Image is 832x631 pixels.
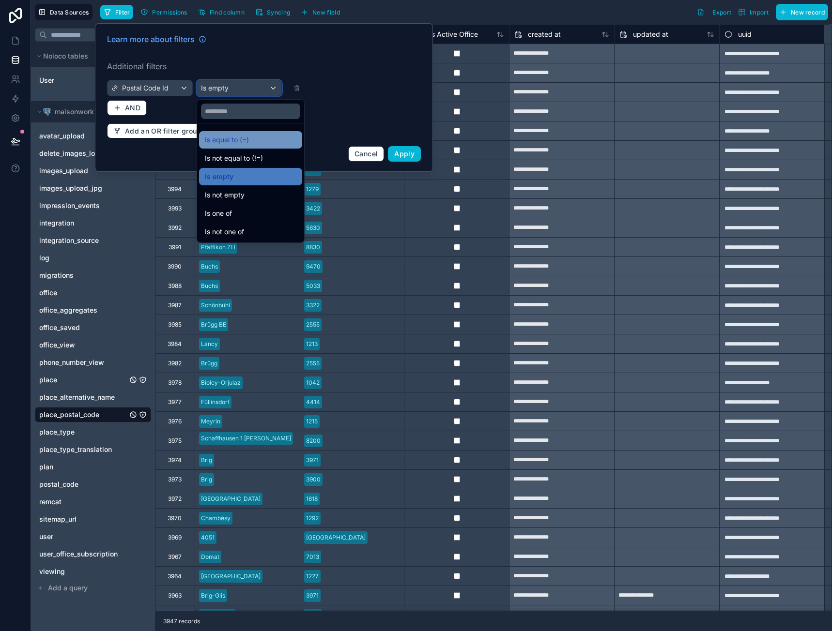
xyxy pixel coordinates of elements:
[306,611,320,619] div: 2882
[35,4,92,20] button: Data Sources
[168,321,182,329] div: 3985
[39,323,80,332] span: office_saved
[39,305,97,315] span: office_aggregates
[693,4,735,20] button: Export
[205,134,249,146] span: Is equal to (=)
[306,456,319,465] div: 3971
[35,180,151,196] div: images_upload_jpg
[35,372,151,388] div: place
[39,549,127,559] a: user_office_subscription
[168,205,182,212] div: 3993
[39,358,104,367] span: phone_number_view
[39,183,127,193] a: images_upload_jpg
[115,9,130,16] span: Filter
[306,495,318,503] div: 1618
[163,617,200,625] span: 3947 records
[306,572,319,581] div: 1227
[137,5,190,19] button: Permissions
[633,30,668,39] span: updated at
[39,514,77,524] span: sitemap_url
[35,285,151,300] div: office
[39,392,127,402] a: place_alternative_name
[35,268,151,283] div: migrations
[39,236,99,245] span: integration_source
[306,417,318,426] div: 1215
[168,476,182,483] div: 3973
[201,262,218,271] div: Buchs
[168,224,182,232] div: 3992
[137,5,194,19] a: Permissions
[306,320,320,329] div: 2555
[39,131,127,141] a: avatar_upload
[201,417,220,426] div: Meyrin
[168,360,182,367] div: 3982
[35,105,138,119] button: Postgres logomaisonwork aws
[35,146,151,161] div: delete_images_log
[738,30,752,39] span: uuid
[35,73,151,88] div: User
[39,427,75,437] span: place_type
[205,171,233,182] span: Is empty
[39,392,115,402] span: place_alternative_name
[35,320,151,335] div: office_saved
[201,495,261,503] div: [GEOGRAPHIC_DATA]
[306,475,321,484] div: 3900
[39,183,102,193] span: images_upload_jpg
[306,398,320,406] div: 4414
[39,567,127,576] a: viewing
[35,442,151,457] div: place_type_translation
[312,9,340,16] span: New field
[39,514,127,524] a: sitemap_url
[35,529,151,544] div: user
[168,611,182,619] div: 3962
[168,456,182,464] div: 3974
[39,75,118,85] a: User
[39,323,127,332] a: office_saved
[39,427,127,437] a: place_type
[306,436,321,445] div: 8200
[306,204,320,213] div: 3422
[168,572,182,580] div: 3964
[39,131,85,141] span: avatar_upload
[39,532,53,541] span: user
[210,9,245,16] span: Find column
[39,462,127,472] a: plan
[39,375,127,385] a: place
[201,282,218,290] div: Buchs
[306,514,319,523] div: 1292
[35,581,151,595] button: Add a query
[168,398,182,406] div: 3977
[168,418,182,425] div: 3976
[306,553,319,561] div: 7013
[100,5,134,19] button: Filter
[39,532,127,541] a: user
[35,302,151,318] div: office_aggregates
[201,591,225,600] div: Brig-Glis
[35,337,151,353] div: office_view
[39,149,127,158] a: delete_images_log
[39,288,57,298] span: office
[306,533,366,542] div: [GEOGRAPHIC_DATA]
[201,320,226,329] div: Brügg BE
[772,4,828,20] a: New record
[306,262,321,271] div: 9470
[39,340,75,350] span: office_view
[39,149,99,158] span: delete_images_log
[252,5,293,19] button: Syncing
[168,495,182,503] div: 3972
[168,379,182,387] div: 3978
[39,166,88,176] span: images_upload
[39,270,74,280] span: migrations
[39,201,127,210] a: impression_events
[35,511,151,527] div: sitemap_url
[306,340,318,348] div: 1213
[169,243,181,251] div: 3991
[168,340,182,348] div: 3984
[39,253,127,263] a: log
[168,553,182,561] div: 3967
[39,218,74,228] span: integration
[168,185,182,193] div: 3994
[35,477,151,492] div: postal_code
[39,270,127,280] a: migrations
[750,9,769,16] span: Import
